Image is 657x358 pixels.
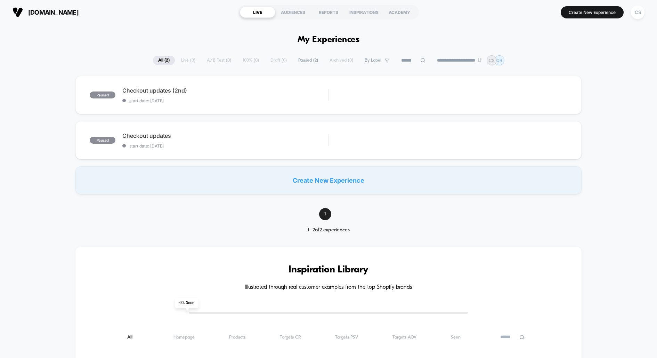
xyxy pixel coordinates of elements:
[392,335,416,340] span: Targets AOV
[122,132,328,139] span: Checkout updates
[365,58,381,63] span: By Label
[10,7,81,18] button: [DOMAIN_NAME]
[90,92,115,98] span: paused
[629,5,647,19] button: CS
[240,7,275,18] div: LIVE
[173,335,195,340] span: Homepage
[122,98,328,103] span: start date: [DATE]
[478,58,482,62] img: end
[175,298,198,308] span: 0 % Seen
[319,208,331,220] span: 1
[122,87,328,94] span: Checkout updates (2nd)
[496,58,502,63] p: CR
[631,6,644,19] div: CS
[28,9,79,16] span: [DOMAIN_NAME]
[122,143,328,149] span: start date: [DATE]
[96,284,560,291] h4: Illustrated through real customer examples from the top Shopify brands
[451,335,461,340] span: Seen
[489,58,495,63] p: CS
[311,7,346,18] div: REPORTS
[75,166,581,194] div: Create New Experience
[335,335,358,340] span: Targets PSV
[275,7,311,18] div: AUDIENCES
[382,7,417,18] div: ACADEMY
[280,335,301,340] span: Targets CR
[298,35,360,45] h1: My Experiences
[561,6,624,18] button: Create New Experience
[229,335,245,340] span: Products
[127,335,139,340] span: All
[295,227,362,233] div: 1 - 2 of 2 experiences
[90,137,115,144] span: paused
[13,7,23,17] img: Visually logo
[96,264,560,276] h3: Inspiration Library
[346,7,382,18] div: INSPIRATIONS
[153,56,175,65] span: All ( 2 )
[293,56,323,65] span: Paused ( 2 )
